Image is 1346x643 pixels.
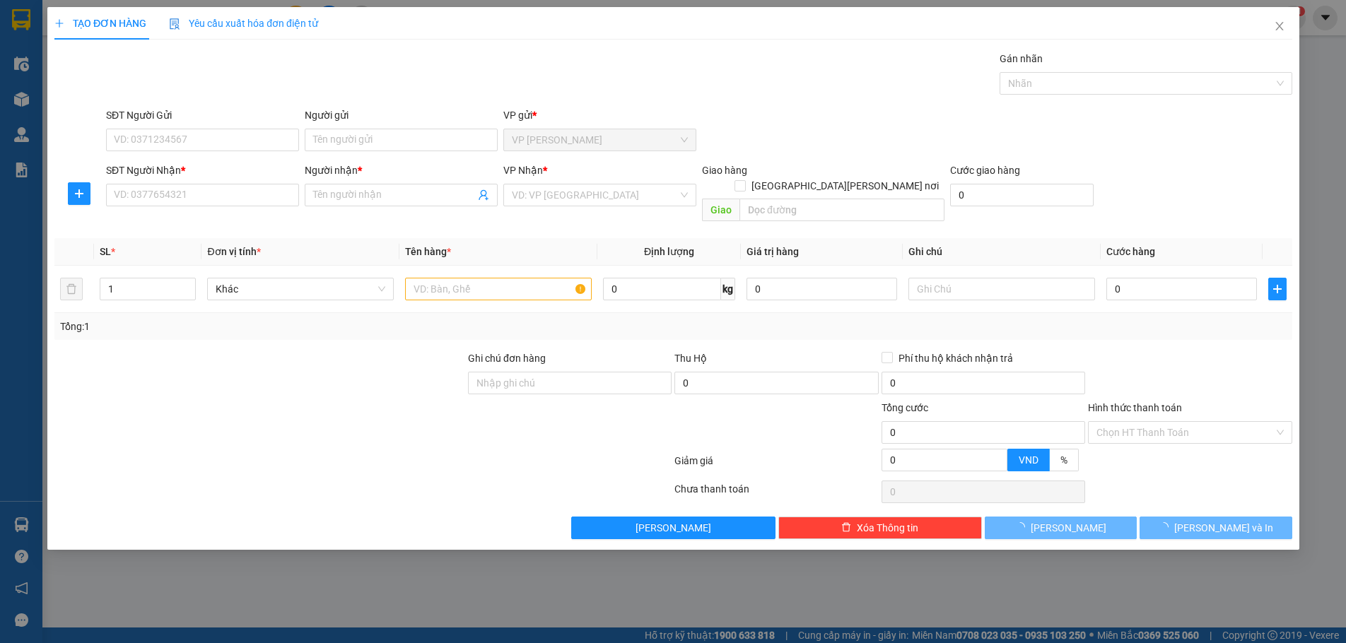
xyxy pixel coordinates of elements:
span: TẠO ĐƠN HÀNG [54,18,146,29]
span: close [1273,20,1284,32]
button: Close [1259,7,1299,47]
button: delete [60,278,83,300]
span: kg [721,278,735,300]
span: Tổng cước [881,402,927,413]
label: Gán nhãn [1000,53,1043,64]
button: [PERSON_NAME] [985,517,1137,539]
span: SL [100,246,111,257]
span: plus [54,18,64,28]
label: Ghi chú đơn hàng [468,353,546,364]
label: Hình thức thanh toán [1088,402,1182,413]
span: plus [68,188,89,199]
span: Tên hàng [405,246,451,257]
div: Người nhận [305,163,498,178]
span: user-add [478,189,489,201]
span: [PERSON_NAME] và In [1174,520,1273,536]
div: Người gửi [305,107,498,123]
span: Thu Hộ [674,353,707,364]
span: loading [1015,522,1031,532]
div: SĐT Người Nhận [106,163,299,178]
input: Ghi Chú [908,278,1095,300]
span: VP Gia Lâm [512,129,688,151]
span: Giao [702,199,739,221]
span: [GEOGRAPHIC_DATA][PERSON_NAME] nơi [746,178,944,194]
span: Đơn vị tính [207,246,260,257]
span: Định lượng [644,246,694,257]
button: deleteXóa Thông tin [778,517,981,539]
label: Cước giao hàng [950,165,1020,176]
div: Tổng: 1 [60,319,520,334]
span: VND [1019,454,1038,466]
span: Xóa Thông tin [857,520,918,536]
button: plus [1268,278,1286,300]
span: Giao hàng [702,165,747,176]
span: loading [1159,522,1174,532]
button: plus [67,182,90,205]
span: VP Nhận [503,165,543,176]
input: Ghi chú đơn hàng [468,372,672,394]
img: icon [169,18,180,30]
span: plus [1268,283,1285,295]
span: delete [841,522,851,533]
span: Cước hàng [1106,246,1155,257]
input: 0 [747,278,897,300]
div: Giảm giá [673,453,879,478]
span: Khác [216,278,385,300]
th: Ghi chú [903,238,1101,266]
span: Phí thu hộ khách nhận trả [892,350,1018,366]
span: Yêu cầu xuất hóa đơn điện tử [169,18,318,29]
span: [PERSON_NAME] [636,520,711,536]
button: [PERSON_NAME] và In [1140,517,1292,539]
input: Cước giao hàng [950,184,1094,206]
div: Chưa thanh toán [673,481,879,506]
div: SĐT Người Gửi [106,107,299,123]
input: Dọc đường [739,199,944,221]
span: % [1060,454,1067,466]
span: Giá trị hàng [747,246,799,257]
input: VD: Bàn, Ghế [405,278,592,300]
span: [PERSON_NAME] [1031,520,1106,536]
button: [PERSON_NAME] [571,517,775,539]
div: VP gửi [503,107,696,123]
